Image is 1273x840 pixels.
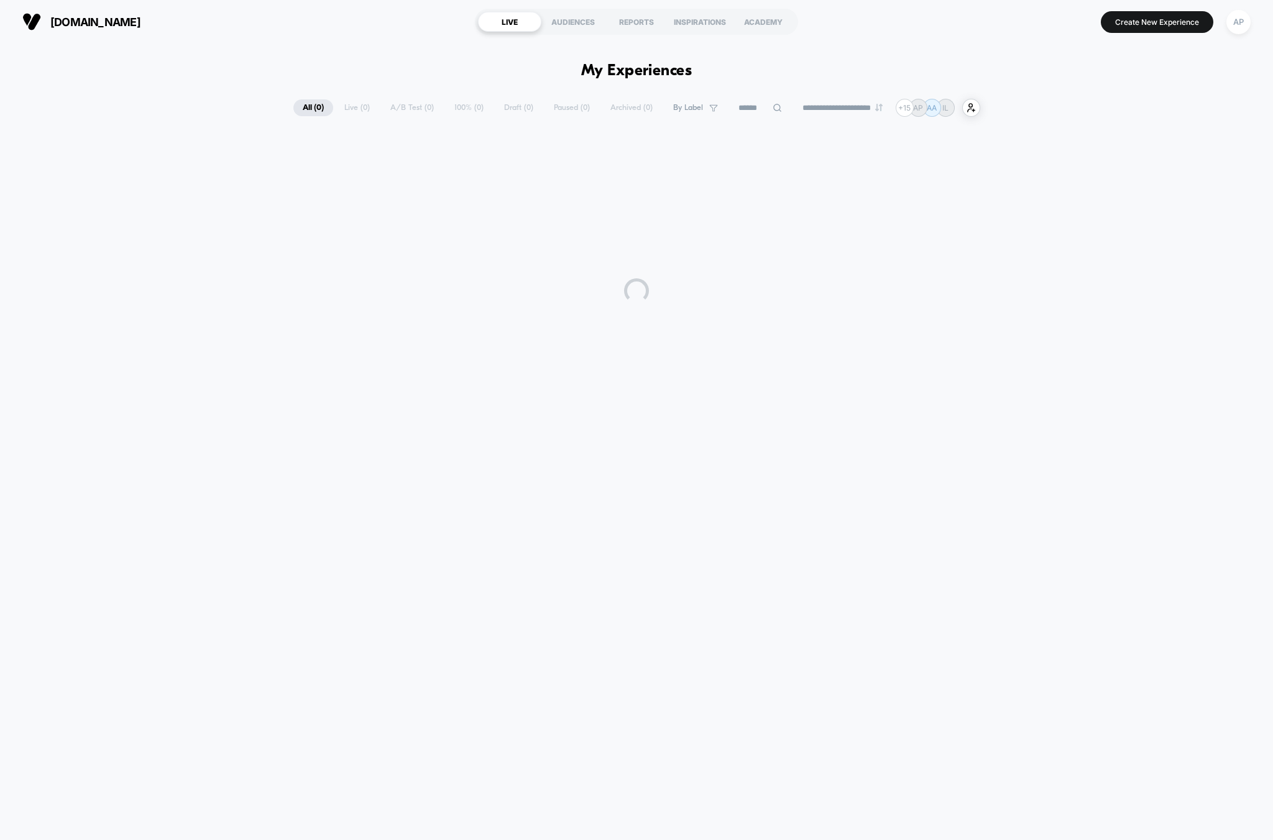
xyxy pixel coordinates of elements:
div: AP [1226,10,1251,34]
span: By Label [673,103,703,112]
button: [DOMAIN_NAME] [19,12,144,32]
div: REPORTS [605,12,668,32]
h1: My Experiences [581,62,692,80]
p: AA [927,103,937,112]
div: ACADEMY [732,12,795,32]
div: INSPIRATIONS [668,12,732,32]
img: end [875,104,883,111]
div: AUDIENCES [541,12,605,32]
button: AP [1223,9,1254,35]
p: IL [942,103,949,112]
div: LIVE [478,12,541,32]
img: Visually logo [22,12,41,31]
span: All ( 0 ) [293,99,333,116]
div: + 15 [896,99,914,117]
span: [DOMAIN_NAME] [50,16,140,29]
p: AP [913,103,923,112]
button: Create New Experience [1101,11,1213,33]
